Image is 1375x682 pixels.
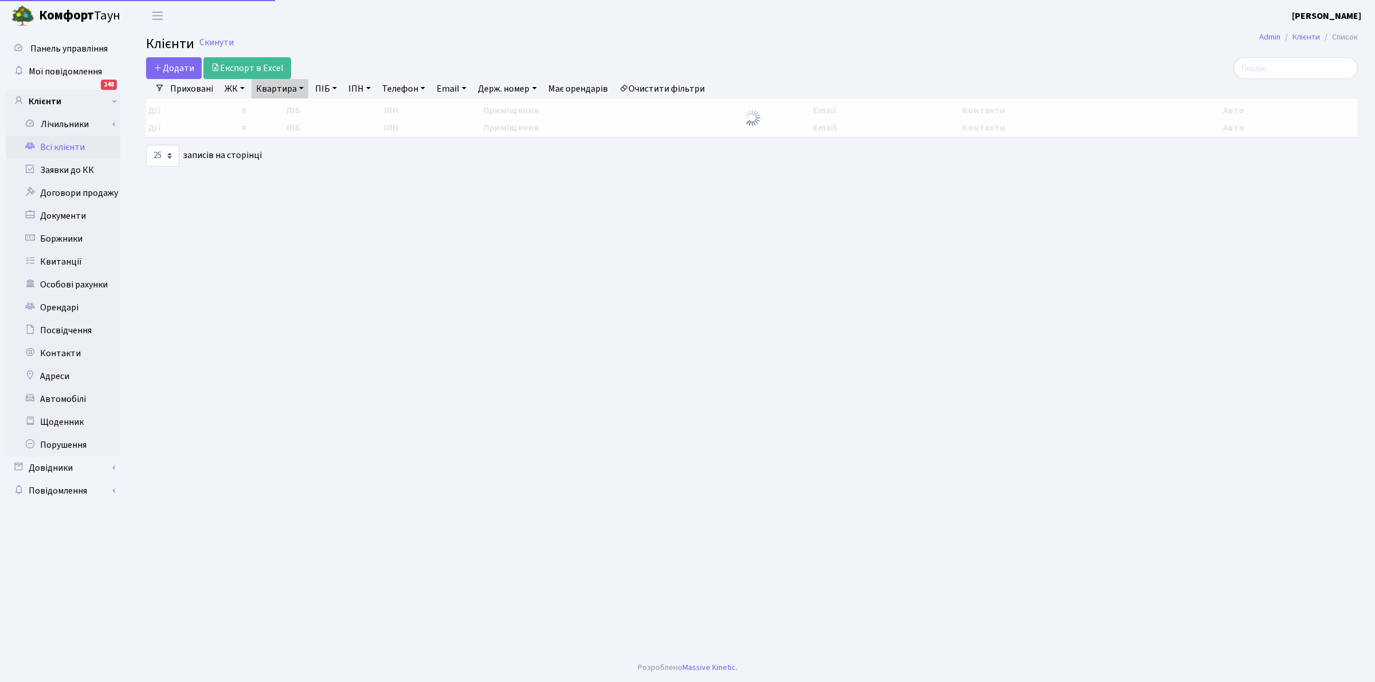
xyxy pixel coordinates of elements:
a: Щоденник [6,411,120,433]
a: Квартира [252,79,308,98]
b: [PERSON_NAME] [1292,10,1361,22]
span: Таун [39,6,120,26]
a: Очистити фільтри [615,79,709,98]
a: Заявки до КК [6,159,120,182]
li: Список [1320,31,1358,44]
a: Договори продажу [6,182,120,204]
a: Боржники [6,227,120,250]
a: Massive Kinetic [682,661,736,673]
a: Довідники [6,456,120,479]
a: Приховані [166,79,218,98]
button: Переключити навігацію [143,6,172,25]
a: Держ. номер [473,79,541,98]
a: Мої повідомлення148 [6,60,120,83]
a: Орендарі [6,296,120,319]
a: Панель управління [6,37,120,60]
span: Клієнти [146,34,194,54]
div: 148 [101,80,117,90]
a: Порушення [6,433,120,456]
a: Клієнти [6,90,120,113]
a: Email [432,79,471,98]
a: Автомобілі [6,388,120,411]
a: Адреси [6,365,120,388]
a: Клієнти [1292,31,1320,43]
b: Комфорт [39,6,94,25]
input: Пошук... [1233,57,1358,79]
a: Додати [146,57,202,79]
select: записів на сторінці [146,145,179,167]
img: logo.png [11,5,34,27]
div: Розроблено . [638,661,737,674]
a: [PERSON_NAME] [1292,9,1361,23]
a: ІПН [344,79,375,98]
img: Обробка... [743,109,761,127]
a: Особові рахунки [6,273,120,296]
a: Всі клієнти [6,136,120,159]
span: Мої повідомлення [29,65,102,78]
a: Документи [6,204,120,227]
a: Контакти [6,342,120,365]
a: Має орендарів [544,79,612,98]
a: ПІБ [311,79,341,98]
label: записів на сторінці [146,145,262,167]
a: Admin [1259,31,1280,43]
a: Квитанції [6,250,120,273]
a: Лічильники [13,113,120,136]
a: Повідомлення [6,479,120,502]
a: Телефон [378,79,430,98]
span: Панель управління [30,42,108,55]
a: Посвідчення [6,319,120,342]
nav: breadcrumb [1242,25,1375,49]
span: Додати [154,62,194,74]
a: ЖК [220,79,249,98]
a: Скинути [199,37,234,48]
a: Експорт в Excel [203,57,291,79]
